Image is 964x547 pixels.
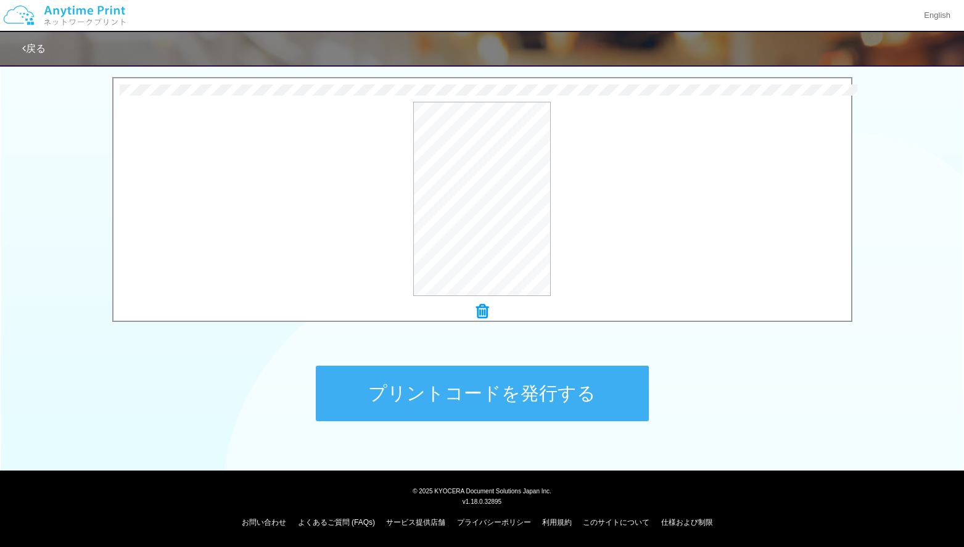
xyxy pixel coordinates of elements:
[22,43,46,54] a: 戻る
[661,518,713,527] a: 仕様および制限
[298,518,375,527] a: よくあるご質問 (FAQs)
[542,518,572,527] a: 利用規約
[386,518,445,527] a: サービス提供店舗
[242,518,286,527] a: お問い合わせ
[316,366,649,421] button: プリントコードを発行する
[457,518,531,527] a: プライバシーポリシー
[463,498,501,505] span: v1.18.0.32895
[583,518,649,527] a: このサイトについて
[413,487,551,495] span: © 2025 KYOCERA Document Solutions Japan Inc.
